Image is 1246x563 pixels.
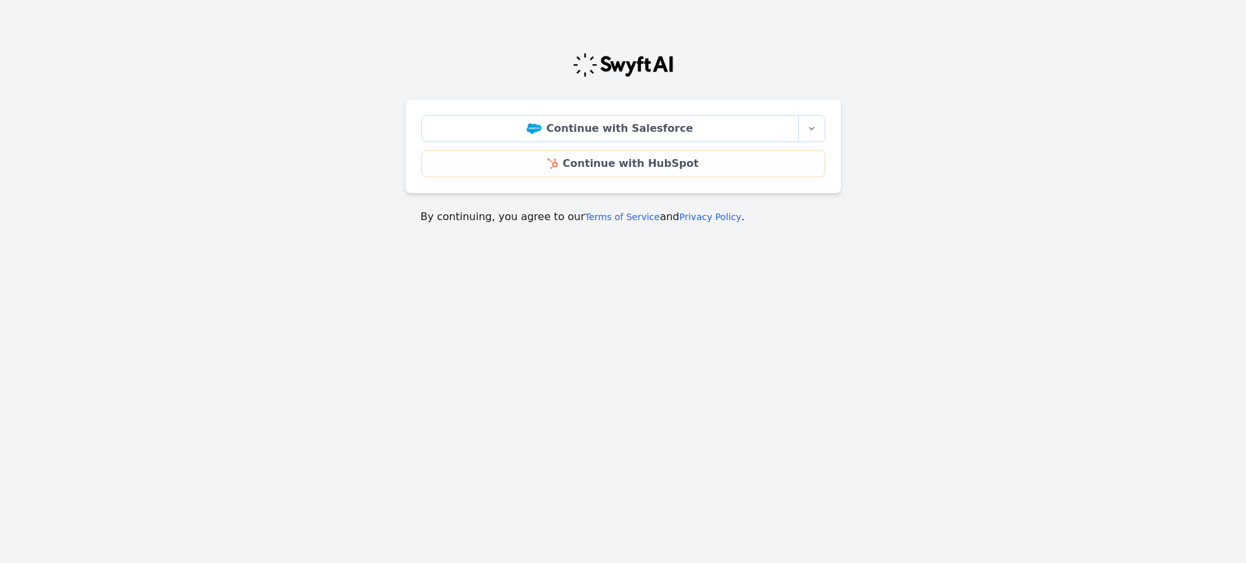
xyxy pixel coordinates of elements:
a: Continue with Salesforce [421,115,799,142]
p: By continuing, you agree to our and . [421,209,826,225]
img: Swyft Logo [572,52,675,78]
img: Salesforce [527,123,542,134]
a: Continue with HubSpot [421,150,825,177]
a: Privacy Policy [679,212,741,222]
img: HubSpot [547,158,557,169]
a: Terms of Service [585,212,660,222]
